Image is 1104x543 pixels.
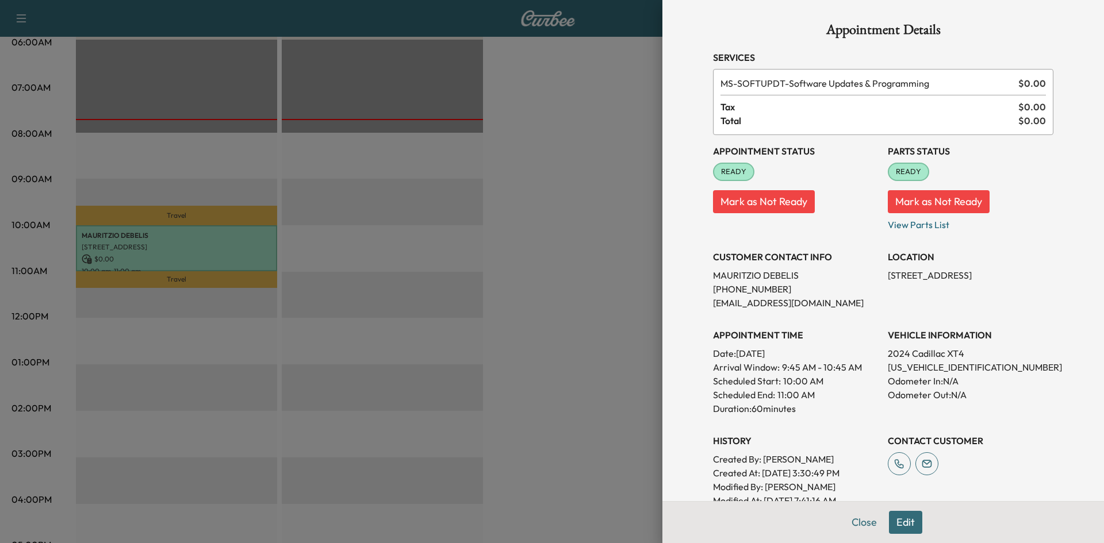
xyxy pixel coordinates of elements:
h3: CUSTOMER CONTACT INFO [713,250,879,264]
span: $ 0.00 [1018,114,1046,128]
p: Date: [DATE] [713,346,879,360]
span: 9:45 AM - 10:45 AM [782,360,862,374]
span: Total [720,114,1018,128]
p: [US_VEHICLE_IDENTIFICATION_NUMBER] [888,360,1053,374]
h3: Parts Status [888,144,1053,158]
h3: LOCATION [888,250,1053,264]
p: [EMAIL_ADDRESS][DOMAIN_NAME] [713,296,879,310]
p: MAURITZIO DEBELIS [713,268,879,282]
p: Modified At : [DATE] 7:41:16 AM [713,494,879,507]
h3: Appointment Status [713,144,879,158]
span: READY [889,166,928,178]
p: Duration: 60 minutes [713,402,879,415]
button: Mark as Not Ready [888,190,990,213]
h3: Services [713,51,1053,64]
p: Scheduled Start: [713,374,781,388]
span: $ 0.00 [1018,76,1046,90]
span: Software Updates & Programming [720,76,1014,90]
p: Created By : [PERSON_NAME] [713,452,879,466]
p: 11:00 AM [777,388,815,402]
p: Modified By : [PERSON_NAME] [713,480,879,494]
p: [PHONE_NUMBER] [713,282,879,296]
button: Close [844,511,884,534]
p: Odometer Out: N/A [888,388,1053,402]
p: [STREET_ADDRESS] [888,268,1053,282]
p: View Parts List [888,213,1053,232]
p: Scheduled End: [713,388,775,402]
h3: CONTACT CUSTOMER [888,434,1053,448]
h3: History [713,434,879,448]
button: Mark as Not Ready [713,190,815,213]
h3: VEHICLE INFORMATION [888,328,1053,342]
span: $ 0.00 [1018,100,1046,114]
p: 2024 Cadillac XT4 [888,346,1053,360]
h3: APPOINTMENT TIME [713,328,879,342]
p: Arrival Window: [713,360,879,374]
p: Odometer In: N/A [888,374,1053,388]
p: 10:00 AM [783,374,823,388]
h1: Appointment Details [713,23,1053,41]
span: READY [714,166,753,178]
p: Created At : [DATE] 3:30:49 PM [713,466,879,480]
span: Tax [720,100,1018,114]
button: Edit [889,511,922,534]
